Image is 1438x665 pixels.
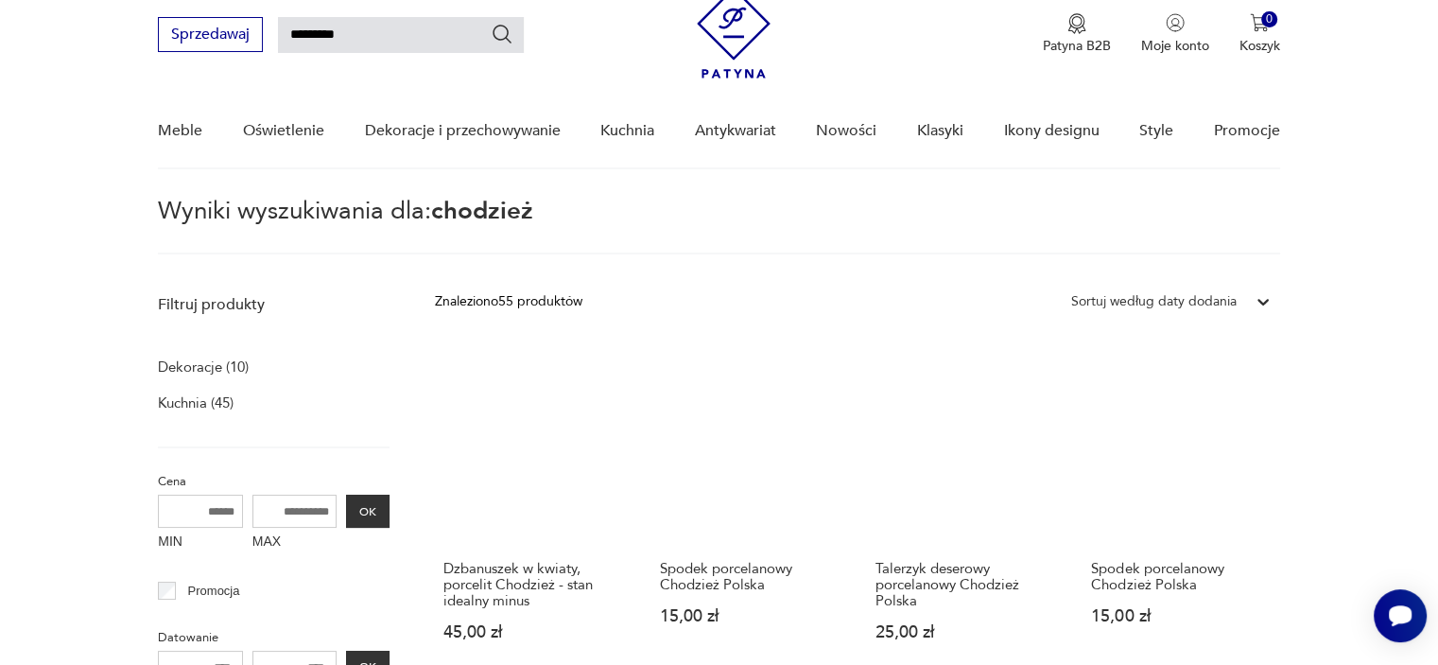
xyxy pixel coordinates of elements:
a: Kuchnia (45) [158,390,234,416]
a: Style [1139,95,1173,167]
p: 25,00 zł [875,624,1055,640]
h3: Spodek porcelanowy Chodzież Polska [1091,561,1271,593]
p: 15,00 zł [660,608,840,624]
a: Klasyki [917,95,963,167]
div: Sortuj według daty dodania [1071,291,1237,312]
button: OK [346,495,390,528]
a: Meble [158,95,202,167]
a: Antykwariat [695,95,776,167]
a: Dekoracje (10) [158,354,249,380]
label: MIN [158,528,243,558]
div: Znaleziono 55 produktów [435,291,582,312]
p: Moje konto [1141,37,1209,55]
div: 0 [1261,11,1277,27]
label: MAX [252,528,338,558]
a: Sprzedawaj [158,29,263,43]
a: Nowości [816,95,876,167]
p: Wyniki wyszukiwania dla: [158,200,1279,254]
p: Cena [158,471,390,492]
a: Oświetlenie [243,95,324,167]
p: 45,00 zł [443,624,623,640]
p: Filtruj produkty [158,294,390,315]
p: 15,00 zł [1091,608,1271,624]
p: Koszyk [1239,37,1280,55]
a: Dekoracje i przechowywanie [364,95,560,167]
img: Ikonka użytkownika [1166,13,1185,32]
h3: Spodek porcelanowy Chodzież Polska [660,561,840,593]
button: Moje konto [1141,13,1209,55]
a: Ikonka użytkownikaMoje konto [1141,13,1209,55]
iframe: Smartsupp widget button [1374,589,1427,642]
a: Promocje [1214,95,1280,167]
img: Ikona koszyka [1250,13,1269,32]
h3: Dzbanuszek w kwiaty, porcelit Chodzież - stan idealny minus [443,561,623,609]
p: Promocja [188,581,240,602]
img: Ikona medalu [1067,13,1086,34]
span: chodzież [431,194,533,228]
button: 0Koszyk [1239,13,1280,55]
button: Szukaj [491,23,513,45]
button: Patyna B2B [1043,13,1111,55]
p: Patyna B2B [1043,37,1111,55]
a: Ikony designu [1003,95,1099,167]
button: Sprzedawaj [158,17,263,52]
a: Ikona medaluPatyna B2B [1043,13,1111,55]
a: Kuchnia [600,95,654,167]
p: Datowanie [158,627,390,648]
h3: Talerzyk deserowy porcelanowy Chodzież Polska [875,561,1055,609]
